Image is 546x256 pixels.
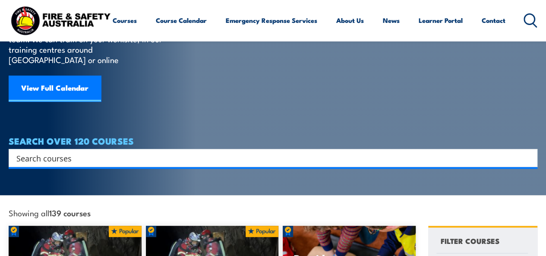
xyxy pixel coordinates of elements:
[522,152,534,164] button: Search magnifier button
[9,136,537,145] h4: SEARCH OVER 120 COURSES
[419,10,463,31] a: Learner Portal
[9,76,101,101] a: View Full Calendar
[18,152,520,164] form: Search form
[9,208,91,217] span: Showing all
[49,207,91,218] strong: 139 courses
[383,10,400,31] a: News
[226,10,317,31] a: Emergency Response Services
[440,235,499,247] h4: FILTER COURSES
[9,23,166,65] p: Find a course thats right for you and your team. We can train on your worksite, in our training c...
[482,10,505,31] a: Contact
[156,10,207,31] a: Course Calendar
[16,152,518,164] input: Search input
[336,10,364,31] a: About Us
[113,10,137,31] a: Courses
